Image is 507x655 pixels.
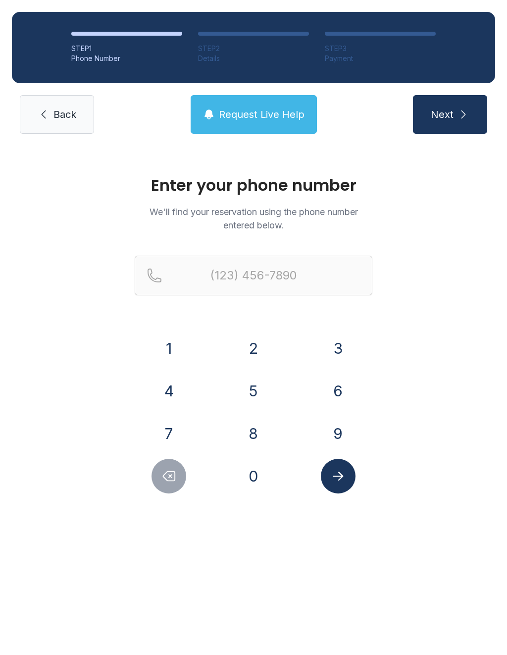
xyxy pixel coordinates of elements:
[152,331,186,366] button: 1
[152,459,186,493] button: Delete number
[236,459,271,493] button: 0
[71,44,182,54] div: STEP 1
[236,374,271,408] button: 5
[325,44,436,54] div: STEP 3
[198,54,309,63] div: Details
[135,205,372,232] p: We'll find your reservation using the phone number entered below.
[321,459,355,493] button: Submit lookup form
[236,416,271,451] button: 8
[431,108,454,121] span: Next
[236,331,271,366] button: 2
[321,374,355,408] button: 6
[321,416,355,451] button: 9
[53,108,76,121] span: Back
[71,54,182,63] div: Phone Number
[198,44,309,54] div: STEP 2
[135,256,372,295] input: Reservation phone number
[321,331,355,366] button: 3
[135,177,372,193] h1: Enter your phone number
[219,108,304,121] span: Request Live Help
[152,416,186,451] button: 7
[325,54,436,63] div: Payment
[152,374,186,408] button: 4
